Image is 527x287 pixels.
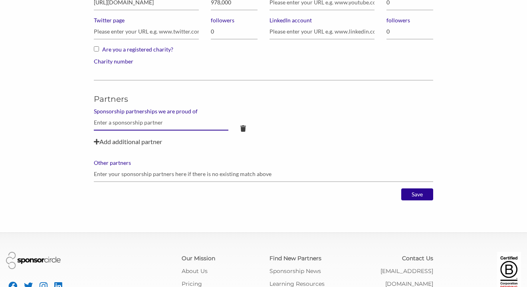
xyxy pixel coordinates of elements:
a: Our Mission [182,255,215,262]
label: Other partners [94,159,433,166]
a: Find New Partners [269,255,321,262]
a: Cancel [94,188,126,200]
input: Are you a registered charity? [94,46,99,51]
a: Sponsorship News [269,267,321,275]
input: Enter a sponsorship partner [94,115,228,131]
a: About Us [182,267,208,275]
label: Charity number [94,58,433,65]
label: followers [386,17,433,24]
input: Enter your sponsorship partners here if there is no existing match above [94,166,433,182]
label: followers [211,17,258,24]
h5: Partners [94,93,433,105]
label: Twitter page [94,17,199,24]
a: Contact Us [402,255,433,262]
label: Are you a registered charity? [94,46,433,58]
label: LinkedIn account [269,17,374,24]
img: Sponsor Circle Logo [6,252,61,269]
input: Please enter your URL e.g. www.linkedin.com/mypage [269,24,374,40]
label: Sponsorship partnerships we are proud of [94,108,433,115]
input: Please enter your URL e.g. www.twitter.com/mypage [94,24,199,40]
div: Add additional partner [94,137,433,146]
input: Save [401,188,433,200]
